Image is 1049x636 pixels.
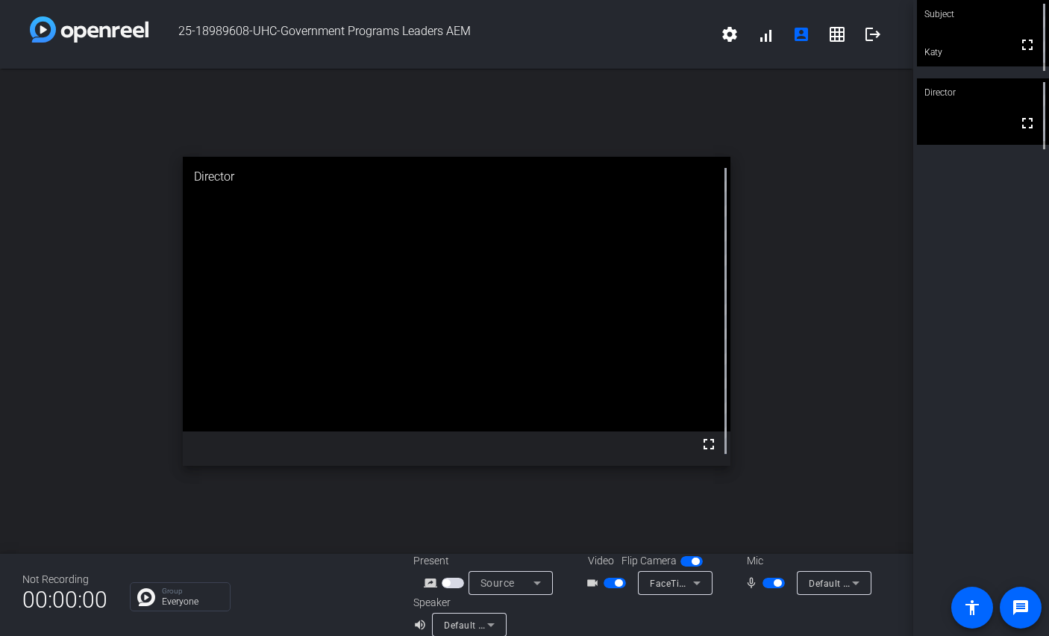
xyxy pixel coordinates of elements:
[828,25,846,43] mat-icon: grid_on
[588,553,614,569] span: Video
[22,572,107,587] div: Not Recording
[30,16,148,43] img: white-gradient.svg
[700,435,718,453] mat-icon: fullscreen
[1018,114,1036,132] mat-icon: fullscreen
[586,574,604,592] mat-icon: videocam_outline
[864,25,882,43] mat-icon: logout
[162,597,222,606] p: Everyone
[721,25,739,43] mat-icon: settings
[621,553,677,569] span: Flip Camera
[413,595,503,611] div: Speaker
[148,16,712,52] span: 25-18989608-UHC-Government Programs Leaders AEM
[650,577,803,589] span: FaceTime HD Camera (4E23:4E8C)
[444,619,621,631] span: Default - MacBook Air Speakers (Built-in)
[748,16,783,52] button: signal_cellular_alt
[413,553,563,569] div: Present
[413,616,431,634] mat-icon: volume_up
[162,587,222,595] p: Group
[917,78,1049,107] div: Director
[1018,36,1036,54] mat-icon: fullscreen
[183,157,730,197] div: Director
[732,553,881,569] div: Mic
[745,574,763,592] mat-icon: mic_none
[963,599,981,617] mat-icon: accessibility
[792,25,810,43] mat-icon: account_box
[1012,599,1030,617] mat-icon: message
[480,577,515,589] span: Source
[424,574,442,592] mat-icon: screen_share_outline
[809,577,998,589] span: Default - MacBook Air Microphone (Built-in)
[22,582,107,618] span: 00:00:00
[137,588,155,606] img: Chat Icon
